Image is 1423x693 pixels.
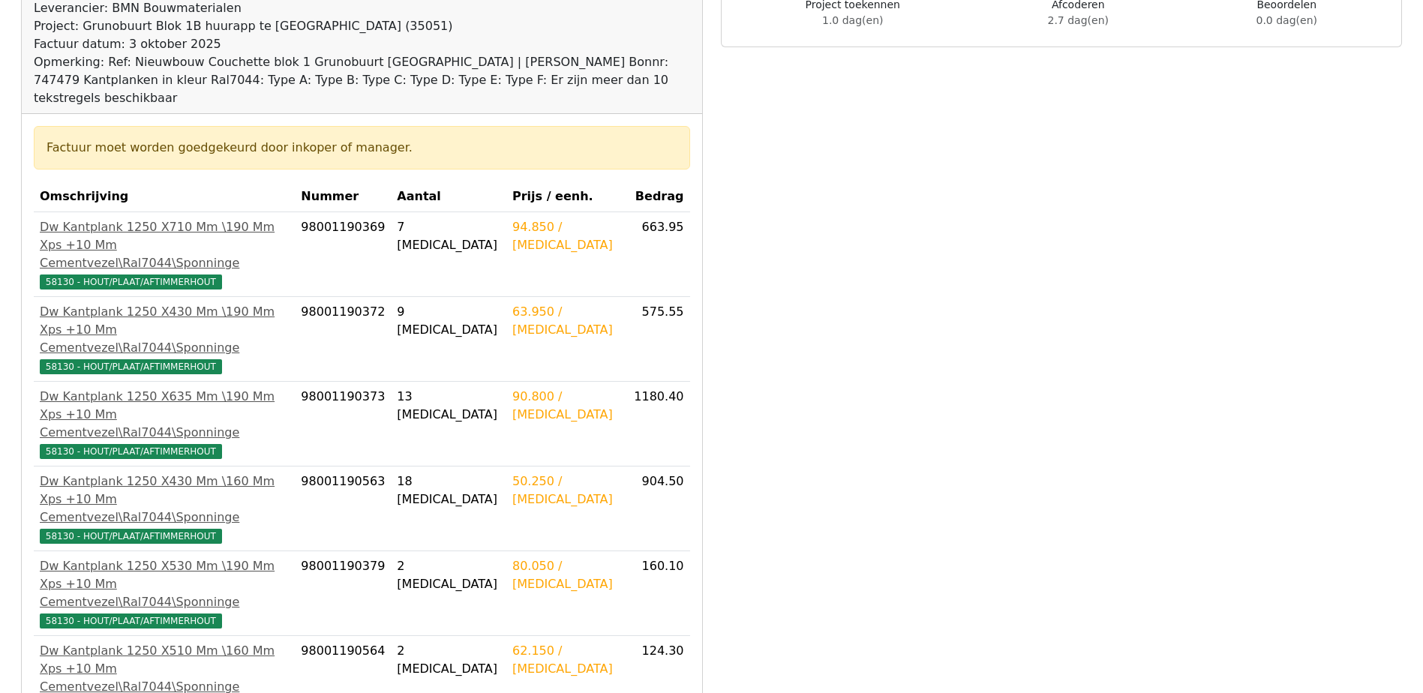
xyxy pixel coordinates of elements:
[512,218,622,254] div: 94.850 / [MEDICAL_DATA]
[40,218,289,272] div: Dw Kantplank 1250 X710 Mm \190 Mm Xps +10 Mm Cementvezel\Ral7044\Sponninge
[40,557,289,629] a: Dw Kantplank 1250 X530 Mm \190 Mm Xps +10 Mm Cementvezel\Ral7044\Sponninge58130 - HOUT/PLAAT/AFTI...
[628,466,689,551] td: 904.50
[391,181,506,212] th: Aantal
[295,551,391,636] td: 98001190379
[628,181,689,212] th: Bedrag
[506,181,628,212] th: Prijs / eenh.
[822,14,883,26] span: 1.0 dag(en)
[397,388,500,424] div: 13 [MEDICAL_DATA]
[295,466,391,551] td: 98001190563
[397,218,500,254] div: 7 [MEDICAL_DATA]
[295,297,391,382] td: 98001190372
[40,472,289,526] div: Dw Kantplank 1250 X430 Mm \160 Mm Xps +10 Mm Cementvezel\Ral7044\Sponninge
[628,551,689,636] td: 160.10
[40,303,289,375] a: Dw Kantplank 1250 X430 Mm \190 Mm Xps +10 Mm Cementvezel\Ral7044\Sponninge58130 - HOUT/PLAAT/AFTI...
[34,17,690,35] div: Project: Grunobuurt Blok 1B huurapp te [GEOGRAPHIC_DATA] (35051)
[47,139,677,157] div: Factuur moet worden goedgekeurd door inkoper of manager.
[397,557,500,593] div: 2 [MEDICAL_DATA]
[512,642,622,678] div: 62.150 / [MEDICAL_DATA]
[34,35,690,53] div: Factuur datum: 3 oktober 2025
[40,359,222,374] span: 58130 - HOUT/PLAAT/AFTIMMERHOUT
[40,529,222,544] span: 58130 - HOUT/PLAAT/AFTIMMERHOUT
[397,303,500,339] div: 9 [MEDICAL_DATA]
[397,642,500,678] div: 2 [MEDICAL_DATA]
[295,212,391,297] td: 98001190369
[295,382,391,466] td: 98001190373
[40,388,289,442] div: Dw Kantplank 1250 X635 Mm \190 Mm Xps +10 Mm Cementvezel\Ral7044\Sponninge
[40,557,289,611] div: Dw Kantplank 1250 X530 Mm \190 Mm Xps +10 Mm Cementvezel\Ral7044\Sponninge
[295,181,391,212] th: Nummer
[40,444,222,459] span: 58130 - HOUT/PLAAT/AFTIMMERHOUT
[40,472,289,544] a: Dw Kantplank 1250 X430 Mm \160 Mm Xps +10 Mm Cementvezel\Ral7044\Sponninge58130 - HOUT/PLAAT/AFTI...
[34,53,690,107] div: Opmerking: Ref: Nieuwbouw Couchette blok 1 Grunobuurt [GEOGRAPHIC_DATA] | [PERSON_NAME] Bonnr: 74...
[397,472,500,508] div: 18 [MEDICAL_DATA]
[40,274,222,289] span: 58130 - HOUT/PLAAT/AFTIMMERHOUT
[40,388,289,460] a: Dw Kantplank 1250 X635 Mm \190 Mm Xps +10 Mm Cementvezel\Ral7044\Sponninge58130 - HOUT/PLAAT/AFTI...
[512,557,622,593] div: 80.050 / [MEDICAL_DATA]
[40,218,289,290] a: Dw Kantplank 1250 X710 Mm \190 Mm Xps +10 Mm Cementvezel\Ral7044\Sponninge58130 - HOUT/PLAAT/AFTI...
[1256,14,1317,26] span: 0.0 dag(en)
[512,303,622,339] div: 63.950 / [MEDICAL_DATA]
[40,303,289,357] div: Dw Kantplank 1250 X430 Mm \190 Mm Xps +10 Mm Cementvezel\Ral7044\Sponninge
[1048,14,1109,26] span: 2.7 dag(en)
[628,382,689,466] td: 1180.40
[40,613,222,628] span: 58130 - HOUT/PLAAT/AFTIMMERHOUT
[34,181,295,212] th: Omschrijving
[512,472,622,508] div: 50.250 / [MEDICAL_DATA]
[628,212,689,297] td: 663.95
[512,388,622,424] div: 90.800 / [MEDICAL_DATA]
[628,297,689,382] td: 575.55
